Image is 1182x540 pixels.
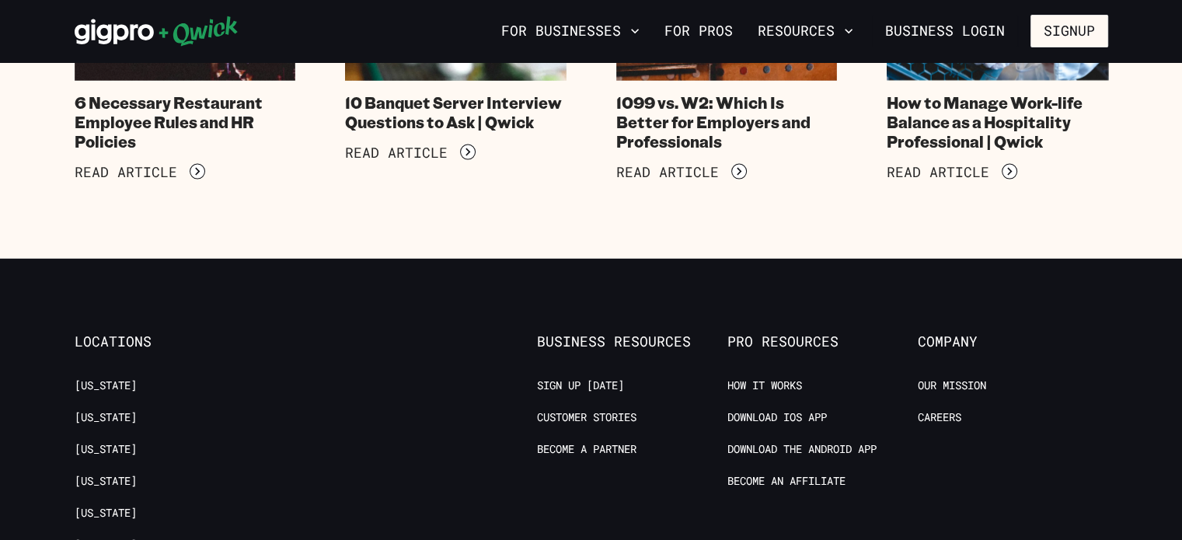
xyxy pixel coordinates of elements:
[918,333,1108,350] span: Company
[75,93,296,152] h4: 6 Necessary Restaurant Employee Rules and HR Policies
[345,93,567,132] h4: 10 Banquet Server Interview Questions to Ask | Qwick
[75,474,137,489] a: [US_STATE]
[887,164,989,181] span: Read Article
[727,378,802,393] a: How it Works
[616,93,838,152] h4: 1099 vs. W2: Which Is Better for Employers and Professionals
[872,15,1018,47] a: Business Login
[495,18,646,44] button: For Businesses
[75,506,137,521] a: [US_STATE]
[75,333,265,350] span: Locations
[75,442,137,457] a: [US_STATE]
[75,378,137,393] a: [US_STATE]
[727,442,877,457] a: Download the Android App
[537,410,636,425] a: Customer stories
[1030,15,1108,47] button: Signup
[918,410,961,425] a: Careers
[75,164,177,181] span: Read Article
[887,93,1108,152] h4: How to Manage Work-life Balance as a Hospitality Professional | Qwick
[751,18,859,44] button: Resources
[537,378,624,393] a: Sign up [DATE]
[616,164,719,181] span: Read Article
[658,18,739,44] a: For Pros
[727,333,918,350] span: Pro Resources
[537,442,636,457] a: Become a Partner
[537,333,727,350] span: Business Resources
[75,410,137,425] a: [US_STATE]
[727,474,846,489] a: Become an Affiliate
[345,145,448,162] span: Read Article
[918,378,986,393] a: Our Mission
[727,410,827,425] a: Download IOS App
